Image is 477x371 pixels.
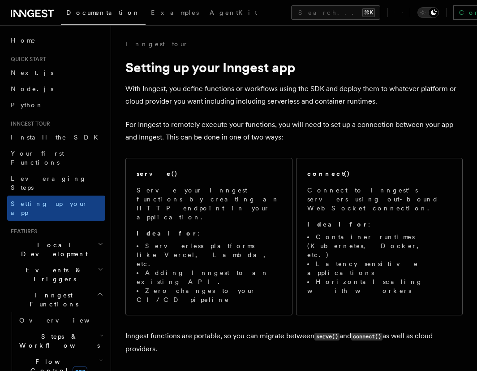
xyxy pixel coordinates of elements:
[7,291,97,309] span: Inngest Functions
[125,118,463,144] p: For Inngest to remotely execute your functions, you will need to set up a connection between your...
[125,59,463,75] h1: Setting up your Inngest app
[125,158,292,315] a: serve()Serve your Inngest functions by creating an HTTP endpoint in your application.Ideal for:Se...
[137,268,281,286] li: Adding Inngest to an existing API.
[7,170,105,196] a: Leveraging Steps
[11,101,43,109] span: Python
[7,240,98,258] span: Local Development
[125,39,188,48] a: Inngest tour
[137,230,198,237] strong: Ideal for
[7,81,105,97] a: Node.js
[125,83,463,108] p: With Inngest, you define functions or workflows using the SDK and deploy them to whatever platfor...
[307,220,452,229] p: :
[7,262,105,287] button: Events & Triggers
[11,200,88,216] span: Setting up your app
[19,317,112,324] span: Overview
[125,330,463,355] p: Inngest functions are portable, so you can migrate between and as well as cloud providers.
[66,9,140,16] span: Documentation
[307,169,350,178] h2: connect()
[137,169,178,178] h2: serve()
[7,266,98,284] span: Events & Triggers
[137,186,281,222] p: Serve your Inngest functions by creating an HTTP endpoint in your application.
[362,8,375,17] kbd: ⌘K
[291,5,380,20] button: Search...⌘K
[137,286,281,304] li: Zero changes to your CI/CD pipeline
[307,259,452,277] li: Latency sensitive applications
[11,150,64,166] span: Your first Functions
[7,32,105,48] a: Home
[210,9,257,16] span: AgentKit
[11,69,53,76] span: Next.js
[296,158,463,315] a: connect()Connect to Inngest's servers using out-bound WebSocket connection.Ideal for:Container ru...
[307,186,452,213] p: Connect to Inngest's servers using out-bound WebSocket connection.
[16,312,105,328] a: Overview
[11,36,36,45] span: Home
[146,3,204,24] a: Examples
[7,228,37,235] span: Features
[314,333,339,340] code: serve()
[204,3,262,24] a: AgentKit
[351,333,382,340] code: connect()
[151,9,199,16] span: Examples
[307,232,452,259] li: Container runtimes (Kubernetes, Docker, etc.)
[11,85,53,92] span: Node.js
[417,7,439,18] button: Toggle dark mode
[7,65,105,81] a: Next.js
[137,229,281,238] p: :
[7,97,105,113] a: Python
[7,120,50,127] span: Inngest tour
[7,145,105,170] a: Your first Functions
[7,237,105,262] button: Local Development
[137,241,281,268] li: Serverless platforms like Vercel, Lambda, etc.
[307,221,368,228] strong: Ideal for
[7,287,105,312] button: Inngest Functions
[16,332,100,350] span: Steps & Workflows
[7,56,46,63] span: Quick start
[16,328,105,354] button: Steps & Workflows
[307,277,452,295] li: Horizontal scaling with workers
[11,134,103,141] span: Install the SDK
[7,196,105,221] a: Setting up your app
[7,129,105,145] a: Install the SDK
[11,175,86,191] span: Leveraging Steps
[61,3,146,25] a: Documentation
